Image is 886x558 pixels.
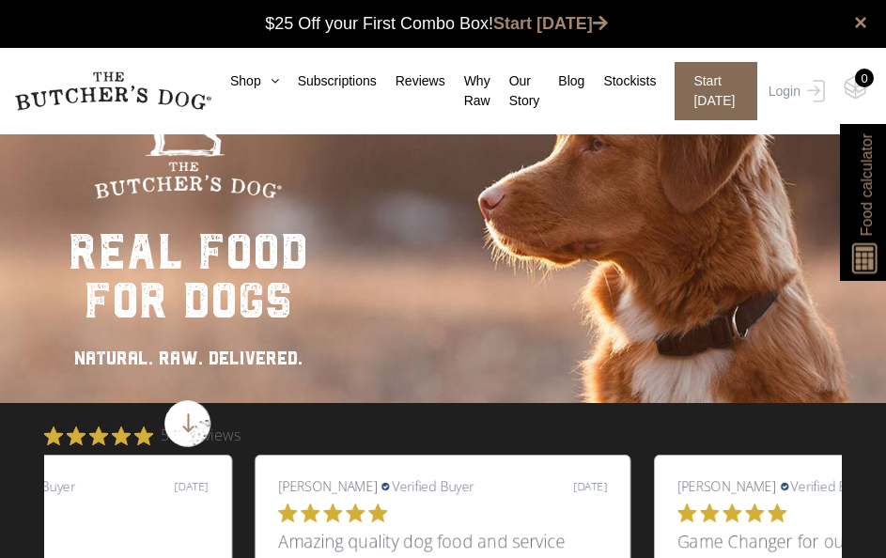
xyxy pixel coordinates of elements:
div: 5.0 out of 5 stars [278,504,387,522]
a: Our Story [490,71,540,111]
a: Start [DATE] [493,14,608,33]
div: [DATE] [573,478,607,494]
span: Start [DATE] [675,62,756,120]
a: Shop [211,71,279,91]
a: Start [DATE] [656,62,763,120]
div: NATURAL. RAW. DELIVERED. [69,344,308,372]
div: 5.0 out of 5 stars [677,504,786,522]
a: Stockists [584,71,656,91]
span: [PERSON_NAME] [677,478,776,494]
a: Login [764,62,825,120]
span: Food calculator [855,133,878,236]
a: Blog [539,71,584,91]
span: Verified Buyer [791,478,873,494]
div: 0 [855,69,874,87]
a: Subscriptions [279,71,377,91]
a: close [854,11,867,34]
span: Verified Buyer [392,478,474,494]
a: Reviews [377,71,445,91]
div: 4.9 out of 5 stars [44,426,153,445]
div: real food for dogs [69,227,308,325]
img: TBD_Cart-Empty.png [844,75,867,100]
div: [DATE] [175,478,209,494]
span: [PERSON_NAME] [278,478,377,494]
span: 516 reviews [161,424,241,447]
a: Why Raw [445,71,490,111]
h3: Amazing quality dog food and service [278,530,607,553]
